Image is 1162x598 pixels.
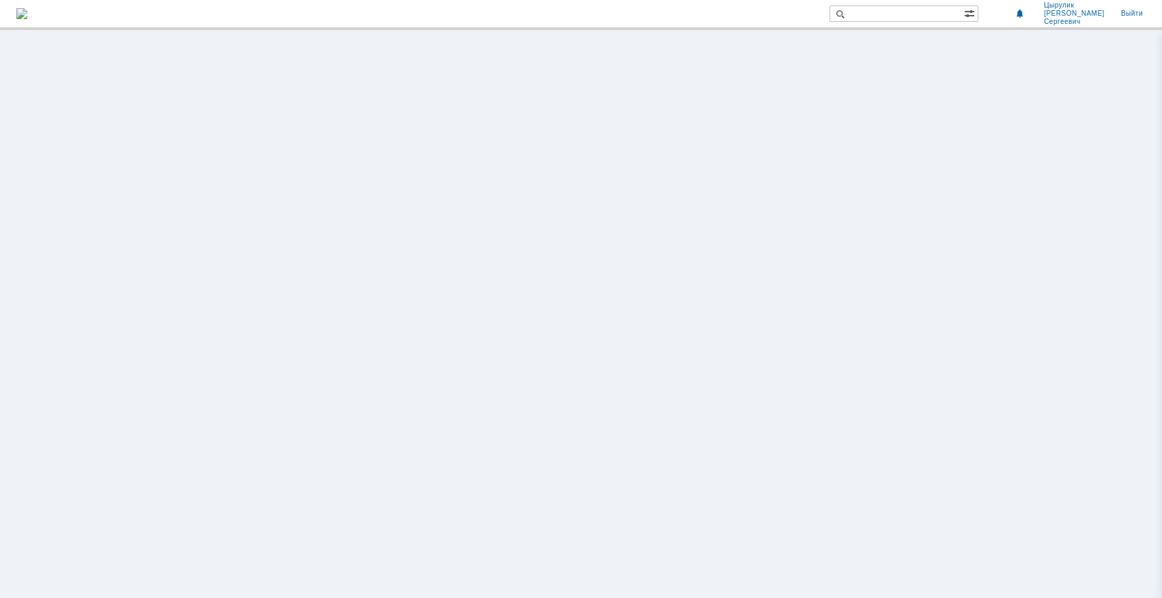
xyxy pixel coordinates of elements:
[16,8,27,19] a: Перейти на домашнюю страницу
[16,8,27,19] img: logo
[964,6,978,19] span: Расширенный поиск
[1044,1,1105,10] span: Цырулик
[1044,18,1105,26] span: Сергеевич
[1044,10,1105,18] span: [PERSON_NAME]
